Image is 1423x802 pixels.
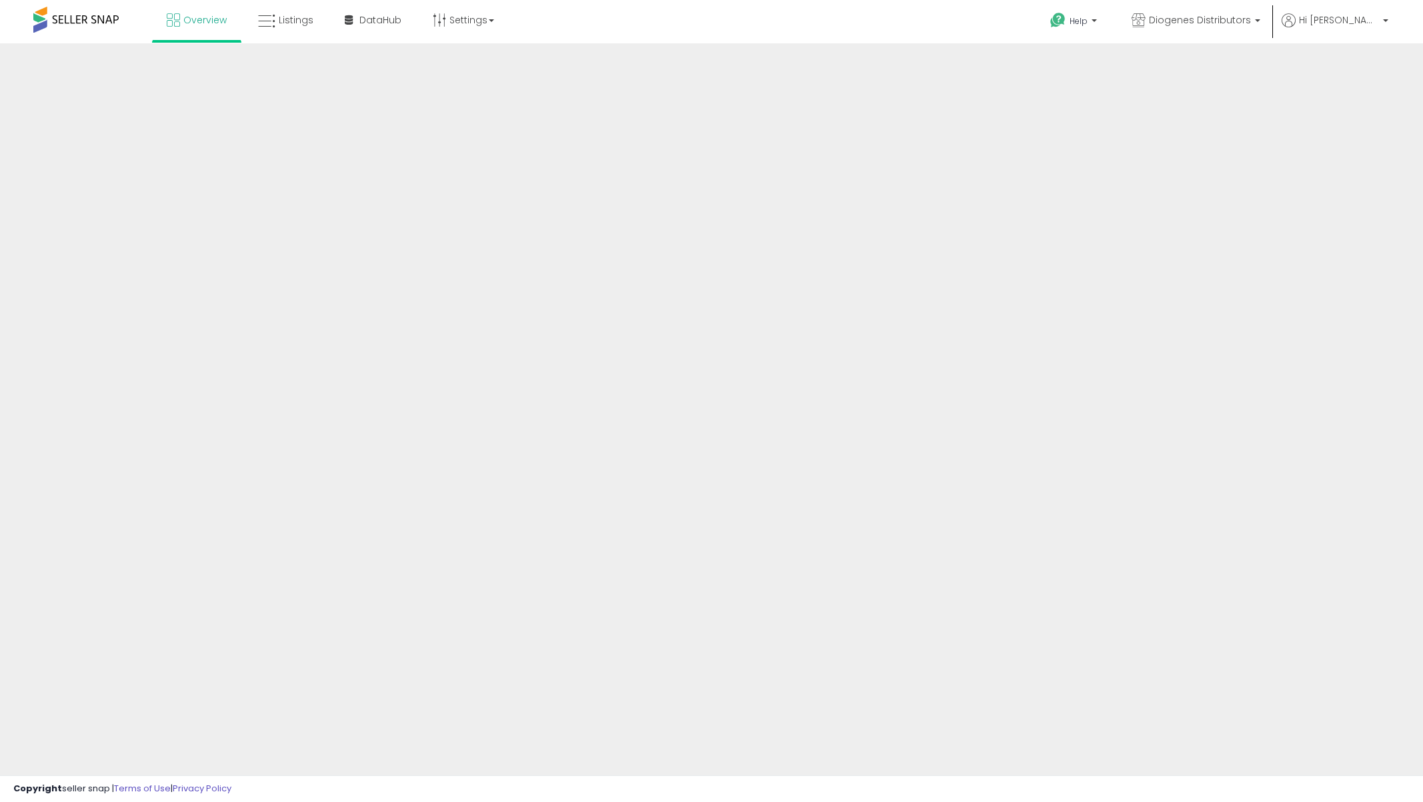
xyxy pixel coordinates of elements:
[183,13,227,27] span: Overview
[1070,15,1088,27] span: Help
[1050,12,1066,29] i: Get Help
[279,13,313,27] span: Listings
[1282,13,1388,43] a: Hi [PERSON_NAME]
[1040,2,1110,43] a: Help
[1299,13,1379,27] span: Hi [PERSON_NAME]
[359,13,401,27] span: DataHub
[1149,13,1251,27] span: Diogenes Distributors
